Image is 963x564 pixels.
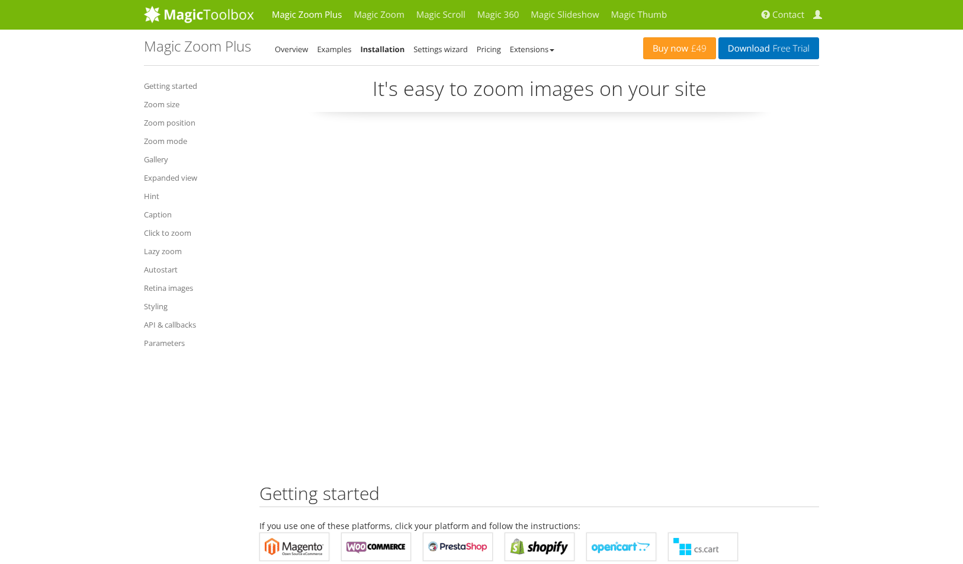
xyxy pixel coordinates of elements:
a: API & callbacks [144,318,242,332]
b: Magic Zoom Plus for CS-Cart [673,538,733,556]
h1: Magic Zoom Plus [144,39,251,54]
img: MagicToolbox.com - Image tools for your website [144,5,254,23]
b: Magic Zoom Plus for WooCommerce [346,538,406,556]
a: Hint [144,189,242,203]
a: Installation [360,44,405,55]
a: Extensions [510,44,554,55]
a: Gallery [144,152,242,166]
span: Contact [772,9,804,21]
a: Examples [317,44,351,55]
a: Click to zoom [144,226,242,240]
b: Magic Zoom Plus for PrestaShop [428,538,487,556]
a: Buy now£49 [643,37,716,59]
a: Overview [275,44,308,55]
a: Styling [144,299,242,313]
a: Autostart [144,262,242,277]
a: Zoom position [144,116,242,130]
a: Parameters [144,336,242,350]
a: Magic Zoom Plus for Shopify [505,533,574,561]
a: Zoom size [144,97,242,111]
a: Magic Zoom Plus for OpenCart [586,533,656,561]
a: Caption [144,207,242,222]
b: Magic Zoom Plus for Shopify [510,538,569,556]
a: Settings wizard [413,44,468,55]
b: Magic Zoom Plus for OpenCart [592,538,651,556]
a: Expanded view [144,171,242,185]
p: It's easy to zoom images on your site [259,75,819,112]
a: Magic Zoom Plus for WooCommerce [341,533,411,561]
a: Retina images [144,281,242,295]
a: Lazy zoom [144,244,242,258]
a: Magic Zoom Plus for Magento [259,533,329,561]
a: DownloadFree Trial [718,37,819,59]
a: Getting started [144,79,242,93]
h2: Getting started [259,483,819,507]
a: Zoom mode [144,134,242,148]
b: Magic Zoom Plus for Magento [265,538,324,556]
a: Pricing [477,44,501,55]
span: Free Trial [770,44,810,53]
a: Magic Zoom Plus for PrestaShop [423,533,493,561]
span: £49 [688,44,707,53]
a: Magic Zoom Plus for CS-Cart [668,533,738,561]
